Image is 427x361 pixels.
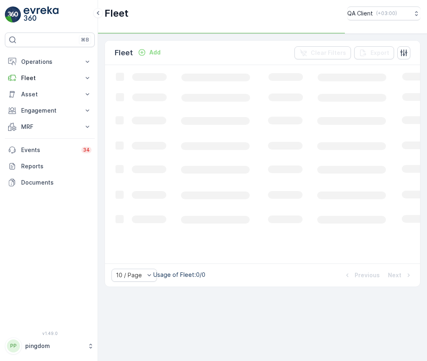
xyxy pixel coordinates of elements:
[24,7,59,23] img: logo_light-DOdMpM7g.png
[5,102,95,119] button: Engagement
[21,90,78,98] p: Asset
[5,119,95,135] button: MRF
[5,331,95,336] span: v 1.49.0
[21,107,78,115] p: Engagement
[21,162,91,170] p: Reports
[294,46,351,59] button: Clear Filters
[5,7,21,23] img: logo
[25,342,83,350] p: pingdom
[388,271,401,279] p: Next
[347,9,373,17] p: QA Client
[5,86,95,102] button: Asset
[376,10,397,17] p: ( +03:00 )
[7,339,20,352] div: PP
[21,146,76,154] p: Events
[5,142,95,158] a: Events34
[135,48,164,57] button: Add
[5,158,95,174] a: Reports
[5,54,95,70] button: Operations
[81,37,89,43] p: ⌘B
[354,46,394,59] button: Export
[149,48,161,57] p: Add
[311,49,346,57] p: Clear Filters
[355,271,380,279] p: Previous
[115,47,133,59] p: Fleet
[21,178,91,187] p: Documents
[347,7,420,20] button: QA Client(+03:00)
[21,74,78,82] p: Fleet
[83,147,90,153] p: 34
[5,174,95,191] a: Documents
[370,49,389,57] p: Export
[105,7,129,20] p: Fleet
[153,271,205,279] p: Usage of Fleet : 0/0
[5,337,95,354] button: PPpingdom
[342,270,381,280] button: Previous
[5,70,95,86] button: Fleet
[21,123,78,131] p: MRF
[387,270,414,280] button: Next
[21,58,78,66] p: Operations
